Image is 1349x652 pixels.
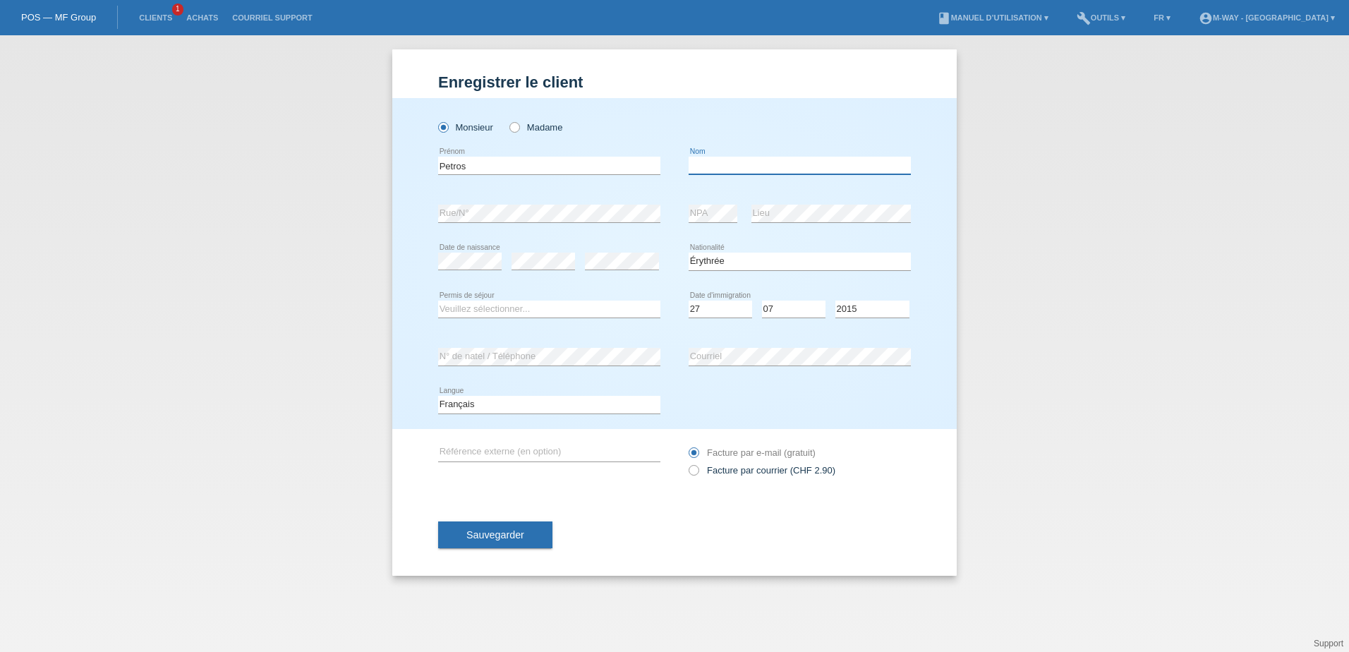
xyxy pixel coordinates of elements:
[509,122,562,133] label: Madame
[1199,11,1213,25] i: account_circle
[930,13,1055,22] a: bookManuel d’utilisation ▾
[1147,13,1178,22] a: FR ▾
[689,465,698,483] input: Facture par courrier (CHF 2.90)
[179,13,225,22] a: Achats
[438,122,493,133] label: Monsieur
[438,521,552,548] button: Sauvegarder
[438,122,447,131] input: Monsieur
[132,13,179,22] a: Clients
[689,447,816,458] label: Facture par e-mail (gratuit)
[438,73,911,91] h1: Enregistrer le client
[1070,13,1132,22] a: buildOutils ▾
[689,447,698,465] input: Facture par e-mail (gratuit)
[509,122,519,131] input: Madame
[1314,639,1343,648] a: Support
[466,529,524,541] span: Sauvegarder
[1077,11,1091,25] i: build
[1192,13,1342,22] a: account_circlem-way - [GEOGRAPHIC_DATA] ▾
[689,465,835,476] label: Facture par courrier (CHF 2.90)
[21,12,96,23] a: POS — MF Group
[225,13,319,22] a: Courriel Support
[937,11,951,25] i: book
[172,4,183,16] span: 1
